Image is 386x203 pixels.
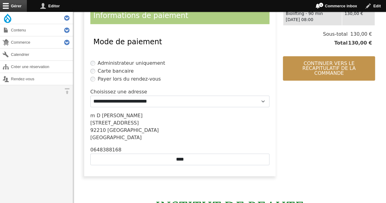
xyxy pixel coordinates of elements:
span: 130,00 € [348,31,372,38]
span: Sous-total [323,31,348,38]
span: Informations de paiement [93,11,188,20]
button: Orientation horizontale [61,85,73,97]
span: D [PERSON_NAME] [97,113,142,118]
label: Administrateur uniquement [98,60,165,67]
span: [GEOGRAPHIC_DATA] [90,135,142,140]
span: Total [334,39,348,47]
span: 130,00 € [348,39,372,47]
span: [GEOGRAPHIC_DATA] [107,127,159,133]
td: 130,00 € [342,8,375,25]
span: 1 [319,2,323,7]
time: [DATE] 08:00 [286,17,313,22]
div: 0648388168 [90,146,269,154]
label: Choisissez une adresse [90,88,147,96]
span: [STREET_ADDRESS] [90,120,139,126]
label: Carte bancaire [98,67,134,75]
div: Biolifting - 90 min [286,10,339,17]
span: Mode de paiement [93,38,162,46]
span: m [90,113,95,118]
button: Continuer vers le récapitulatif de la commande [283,56,375,81]
label: Payer lors du rendez-vous [98,75,161,83]
span: 92210 [90,127,106,133]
